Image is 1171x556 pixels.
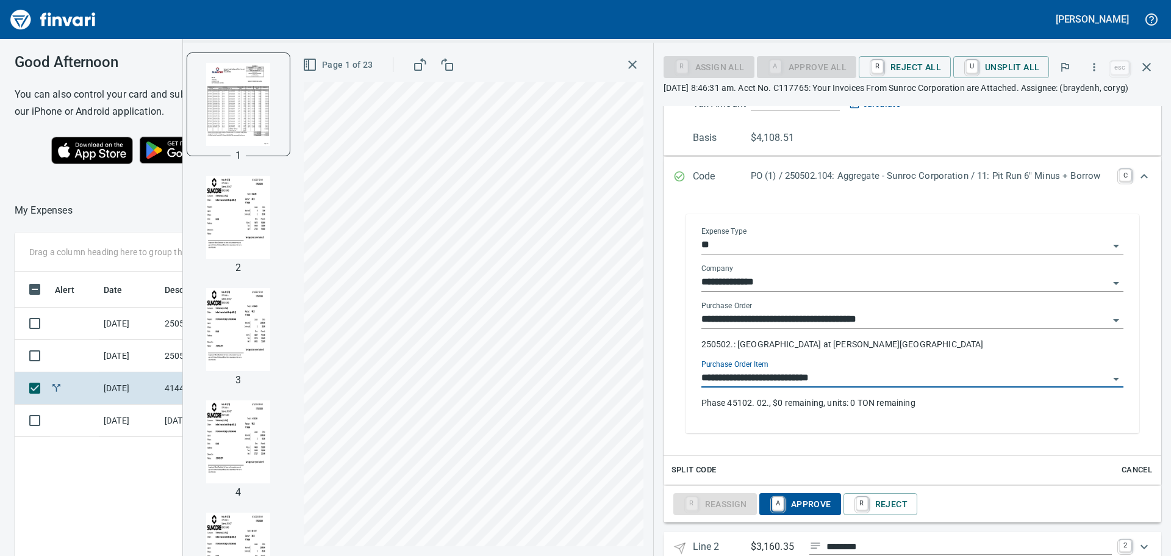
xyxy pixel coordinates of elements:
[751,131,809,145] p: $4,108.51
[673,498,757,508] div: Reassign
[50,384,63,392] span: Split transaction
[772,497,784,510] a: A
[235,373,241,388] p: 3
[15,86,274,120] h6: You can also control your card and submit expenses from our iPhone or Android application.
[1108,237,1125,255] button: Open
[300,54,378,76] button: Page 1 of 23
[1119,540,1131,552] a: 2
[55,283,90,297] span: Alert
[701,228,747,236] label: Expense Type
[664,61,754,71] div: Assign All
[1108,275,1125,292] button: Open
[751,540,800,555] p: $3,160.35
[664,486,1161,522] div: Expand
[99,372,160,405] td: [DATE]
[160,340,270,372] td: 250502
[1053,10,1132,29] button: [PERSON_NAME]
[966,60,978,73] a: U
[160,405,270,437] td: [DATE] Invoice 401445699 from Xylem Dewatering Solutions Inc (1-11136)
[99,340,160,372] td: [DATE]
[1108,370,1125,388] button: Open
[769,494,831,514] span: Approve
[99,308,160,340] td: [DATE]
[693,169,751,185] p: Code
[133,130,238,170] img: Get it on Google Play
[671,463,717,477] span: Split Code
[15,203,73,218] p: My Expenses
[104,283,123,297] span: Date
[953,56,1049,78] button: UUnsplit All
[664,157,1161,197] div: Expand
[15,54,274,71] h3: Good Afternoon
[859,56,951,78] button: RReject All
[757,61,856,71] div: Expense Type required
[160,308,270,340] td: 250502
[51,137,133,164] img: Download on the App Store
[160,372,270,405] td: 41442073
[701,303,752,310] label: Purchase Order
[197,288,280,371] img: Page 3
[165,283,226,297] span: Description
[1056,13,1129,26] h5: [PERSON_NAME]
[1117,461,1156,480] button: Cancel
[55,283,74,297] span: Alert
[235,148,241,163] p: 1
[7,5,99,34] img: Finvari
[1108,52,1161,82] span: Close invoice
[872,60,883,73] a: R
[664,197,1161,485] div: Expand
[1111,61,1129,74] a: esc
[305,57,373,73] span: Page 1 of 23
[165,283,210,297] span: Description
[701,265,733,273] label: Company
[868,57,941,78] span: Reject All
[963,57,1039,78] span: Unsplit All
[1120,463,1153,477] span: Cancel
[197,176,280,259] img: Page 2
[29,246,208,258] p: Drag a column heading here to group the table
[701,338,1123,350] p: 250502.: [GEOGRAPHIC_DATA] at [PERSON_NAME][GEOGRAPHIC_DATA]
[1119,169,1131,181] a: C
[15,203,73,218] nav: breadcrumb
[664,82,1161,94] p: [DATE] 8:46:31 am. Acct No. C117765: Your Invoices From Sunroc Corporation are Attached. Assignee...
[751,169,1112,183] p: PO (1) / 250502.104: Aggregate - Sunroc Corporation / 11: Pit Run 6" Minus + Borrow
[759,493,841,515] button: AApprove
[197,400,280,483] img: Page 4
[853,494,908,514] span: Reject
[668,461,720,480] button: Split Code
[235,485,241,500] p: 4
[693,131,751,145] p: Basis
[235,261,241,275] p: 2
[99,405,160,437] td: [DATE]
[1081,54,1108,81] button: More
[843,493,917,515] button: RReject
[701,397,1123,409] p: Phase 45102. 02., $0 remaining, units: 0 TON remaining
[856,497,868,510] a: R
[1108,312,1125,329] button: Open
[1051,54,1078,81] button: Flag
[197,63,280,146] img: Page 1
[104,283,138,297] span: Date
[701,361,768,369] label: Purchase Order Item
